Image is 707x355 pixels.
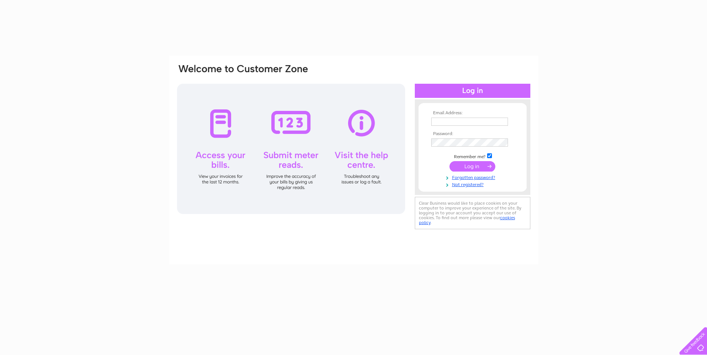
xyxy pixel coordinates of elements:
[419,215,515,225] a: cookies policy
[431,173,516,180] a: Forgotten password?
[429,152,516,160] td: Remember me?
[431,180,516,188] a: Not registered?
[429,111,516,116] th: Email Address:
[429,131,516,137] th: Password:
[415,197,530,229] div: Clear Business would like to place cookies on your computer to improve your experience of the sit...
[449,161,495,172] input: Submit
